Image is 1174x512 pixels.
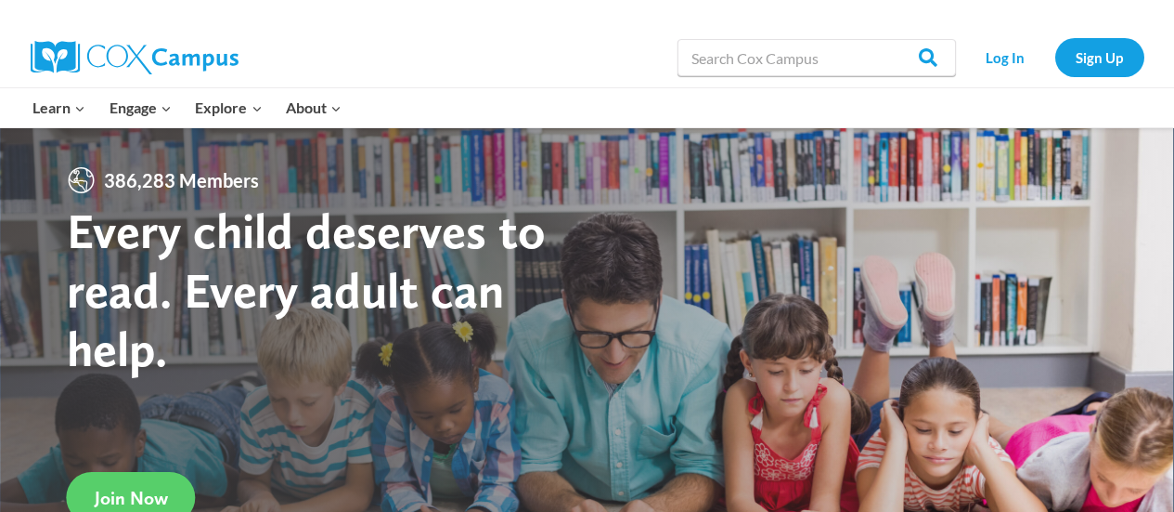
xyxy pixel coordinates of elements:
[67,201,546,378] strong: Every child deserves to read. Every adult can help.
[286,96,342,120] span: About
[677,39,956,76] input: Search Cox Campus
[1055,38,1144,76] a: Sign Up
[965,38,1144,76] nav: Secondary Navigation
[110,96,172,120] span: Engage
[32,96,85,120] span: Learn
[965,38,1046,76] a: Log In
[97,165,266,195] span: 386,283 Members
[31,41,239,74] img: Cox Campus
[195,96,262,120] span: Explore
[95,487,168,509] span: Join Now
[21,88,354,127] nav: Primary Navigation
